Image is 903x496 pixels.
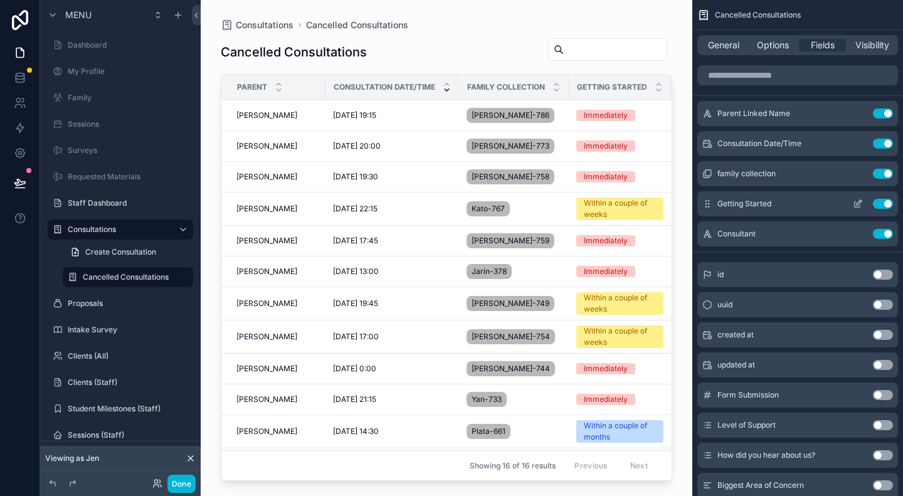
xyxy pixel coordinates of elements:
span: [PERSON_NAME] [236,364,297,374]
button: Done [167,475,196,493]
div: Within a couple of weeks [584,198,656,220]
a: Immediately [576,235,663,246]
span: Kato-767 [472,204,505,214]
a: [PERSON_NAME] [236,332,318,342]
label: Dashboard [68,40,191,50]
a: [DATE] 17:45 [333,236,451,246]
a: [DATE] 22:15 [333,204,451,214]
a: Consultations [221,19,293,31]
label: Sessions (Staff) [68,430,191,440]
span: [DATE] 17:45 [333,236,378,246]
div: Within a couple of weeks [584,325,656,348]
span: Consultation Date/Time [334,82,435,92]
span: Consultation Date/Time [717,139,801,149]
a: [PERSON_NAME]-749 [467,293,561,314]
span: Getting Started [577,82,647,92]
span: Create Consultation [85,247,156,257]
span: Menu [65,9,92,21]
a: [PERSON_NAME] [236,172,318,182]
a: Within a couple of weeks [576,325,663,348]
span: General [708,39,739,51]
a: Consultations [48,219,193,240]
a: Kato-767 [467,199,561,219]
a: [DATE] 19:15 [333,110,451,120]
span: [PERSON_NAME]-744 [472,364,550,374]
div: Immediately [584,140,628,152]
span: How did you hear about us? [717,450,815,460]
span: [PERSON_NAME] [236,394,297,404]
a: Immediately [576,363,663,374]
a: Family [48,88,193,108]
span: [DATE] 21:15 [333,394,376,404]
label: Family [68,93,191,103]
a: [PERSON_NAME]-744 [467,359,561,379]
a: [PERSON_NAME] [236,110,318,120]
a: [DATE] 14:30 [333,426,451,436]
a: [DATE] 21:15 [333,394,451,404]
a: Jarin-378 [467,261,561,282]
span: [PERSON_NAME]-773 [472,141,549,151]
label: Intake Survey [68,325,191,335]
span: Parent Linked Name [717,108,790,119]
a: Cancelled Consultations [63,267,193,287]
span: Level of Support [717,420,776,430]
span: [PERSON_NAME] [236,110,297,120]
span: Form Submission [717,390,779,400]
span: [DATE] 19:15 [333,110,376,120]
span: [DATE] 17:00 [333,332,379,342]
a: Sessions [48,114,193,134]
a: Dashboard [48,35,193,55]
div: Immediately [584,171,628,182]
a: [PERSON_NAME] [236,394,318,404]
label: Consultations [68,224,168,235]
a: Immediately [576,266,663,277]
span: [PERSON_NAME] [236,236,297,246]
span: [PERSON_NAME]-759 [472,236,549,246]
a: [PERSON_NAME] [236,364,318,374]
span: Jarin-378 [472,266,507,277]
a: Requested Materials [48,167,193,187]
span: [DATE] 14:30 [333,426,379,436]
label: Staff Dashboard [68,198,191,208]
span: Parent [237,82,267,92]
a: Yan-733 [467,389,561,409]
span: [DATE] 19:45 [333,298,378,309]
label: Clients (Staff) [68,377,191,388]
span: [PERSON_NAME] [236,426,297,436]
a: Cancelled Consultations [306,19,408,31]
label: Surveys [68,145,191,156]
span: id [717,270,724,280]
span: [PERSON_NAME] [236,204,297,214]
a: [DATE] 19:30 [333,172,451,182]
span: [PERSON_NAME] [236,298,297,309]
a: Immediately [576,140,663,152]
label: Proposals [68,298,191,309]
a: [PERSON_NAME] [236,236,318,246]
a: Within a couple of weeks [576,198,663,220]
span: [DATE] 19:30 [333,172,378,182]
span: [PERSON_NAME] [236,266,297,277]
a: [DATE] 19:45 [333,298,451,309]
span: [PERSON_NAME]-786 [472,110,549,120]
a: Clients (Staff) [48,372,193,393]
a: Surveys [48,140,193,161]
div: Immediately [584,363,628,374]
span: [PERSON_NAME] [236,141,297,151]
label: Sessions [68,119,191,129]
span: [DATE] 0:00 [333,364,376,374]
a: Within a couple of weeks [576,292,663,315]
span: [PERSON_NAME]-754 [472,332,550,342]
span: [PERSON_NAME] [236,332,297,342]
a: Immediately [576,171,663,182]
span: [DATE] 22:15 [333,204,378,214]
span: Yan-733 [472,394,502,404]
span: [PERSON_NAME]-749 [472,298,549,309]
h1: Cancelled Consultations [221,43,367,61]
div: Immediately [584,394,628,405]
span: Getting Started [717,199,771,209]
span: Viewing as Jen [45,453,99,463]
span: created at [717,330,754,340]
div: Immediately [584,266,628,277]
label: Cancelled Consultations [83,272,186,282]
